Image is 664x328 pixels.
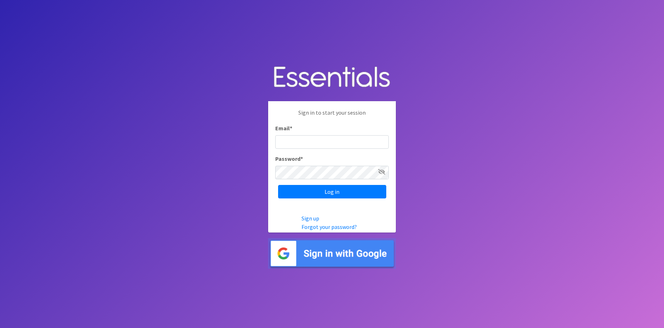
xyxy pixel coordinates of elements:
[278,185,386,198] input: Log in
[268,59,396,96] img: Human Essentials
[300,155,303,162] abbr: required
[275,154,303,163] label: Password
[275,124,292,132] label: Email
[301,223,357,230] a: Forgot your password?
[301,215,319,222] a: Sign up
[268,238,396,269] img: Sign in with Google
[290,125,292,132] abbr: required
[275,108,389,124] p: Sign in to start your session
